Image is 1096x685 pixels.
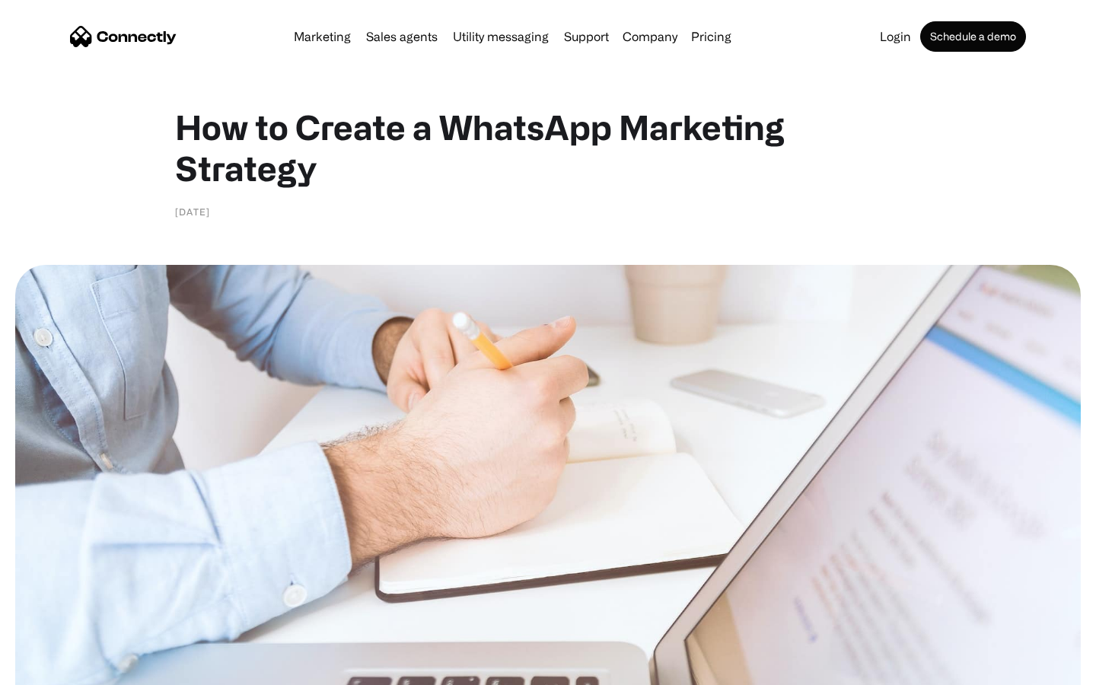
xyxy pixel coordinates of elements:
a: Pricing [685,30,738,43]
ul: Language list [30,658,91,680]
div: Company [623,26,677,47]
a: Marketing [288,30,357,43]
div: [DATE] [175,204,210,219]
a: Sales agents [360,30,444,43]
h1: How to Create a WhatsApp Marketing Strategy [175,107,921,189]
aside: Language selected: English [15,658,91,680]
a: Schedule a demo [920,21,1026,52]
a: Utility messaging [447,30,555,43]
a: Support [558,30,615,43]
a: Login [874,30,917,43]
